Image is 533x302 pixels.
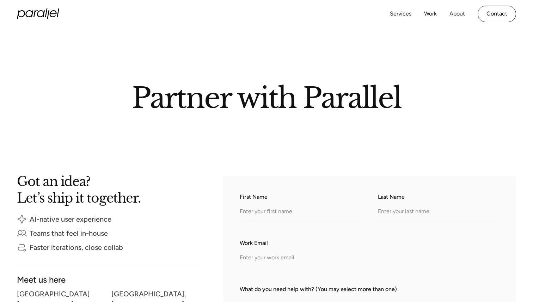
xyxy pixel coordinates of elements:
[240,203,361,222] input: Enter your first name
[240,193,361,201] label: First Name
[17,176,200,203] h2: Got an idea? Let’s ship it together.
[240,285,499,294] label: What do you need help with? (You may select more than one)
[17,277,200,283] div: Meet us here
[390,9,411,19] a: Services
[240,249,499,268] input: Enter your work email
[30,245,123,250] div: Faster iterations, close collab
[66,84,467,108] h2: Partner with Parallel
[17,8,59,19] a: home
[424,9,437,19] a: Work
[378,193,499,201] label: Last Name
[30,217,111,222] div: AI-native user experience
[240,239,499,247] label: Work Email
[378,203,499,222] input: Enter your last name
[449,9,465,19] a: About
[30,231,108,236] div: Teams that feel in-house
[478,6,516,22] a: Contact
